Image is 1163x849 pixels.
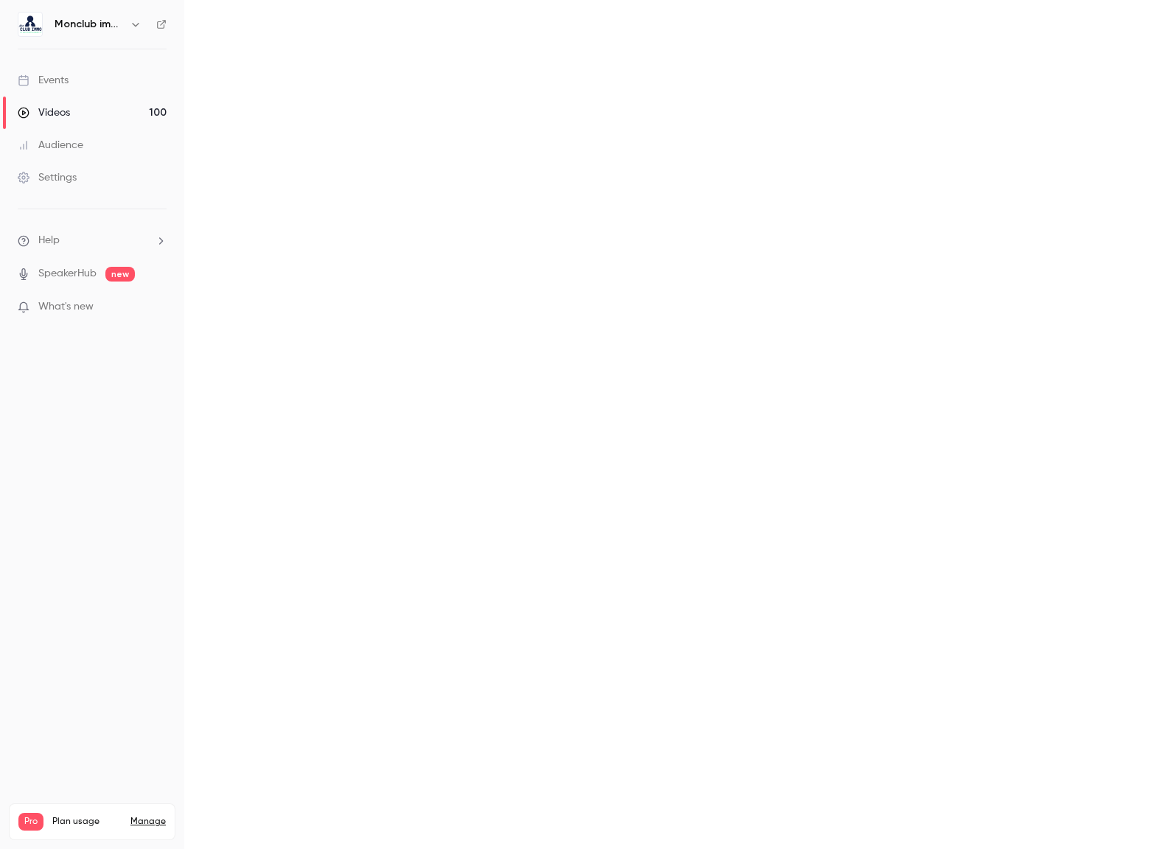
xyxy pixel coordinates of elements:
[18,813,43,831] span: Pro
[105,267,135,282] span: new
[52,816,122,828] span: Plan usage
[18,105,70,120] div: Videos
[38,266,97,282] a: SpeakerHub
[149,301,167,314] iframe: Noticeable Trigger
[18,73,69,88] div: Events
[18,13,42,36] img: Monclub immo
[55,17,124,32] h6: Monclub immo
[18,170,77,185] div: Settings
[18,138,83,153] div: Audience
[130,816,166,828] a: Manage
[38,299,94,315] span: What's new
[18,233,167,248] li: help-dropdown-opener
[38,233,60,248] span: Help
